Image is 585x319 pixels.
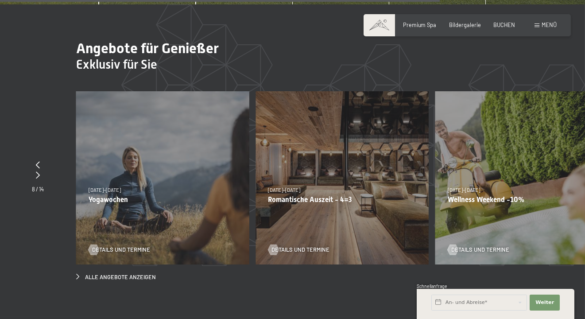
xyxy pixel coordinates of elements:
[449,21,481,28] a: Bildergalerie
[451,246,509,254] span: Details und Termine
[89,246,150,254] a: Details und Termine
[417,284,447,289] span: Schnellanfrage
[530,295,560,311] button: Weiter
[542,21,557,28] span: Menü
[76,273,156,281] a: Alle Angebote anzeigen
[268,246,329,254] a: Details und Termine
[39,186,44,193] span: 14
[32,186,35,193] span: 8
[448,187,480,193] span: [DATE]–[DATE]
[89,195,236,204] p: Yogawochen
[85,273,156,281] span: Alle Angebote anzeigen
[36,186,38,193] span: /
[76,40,219,57] span: Angebote für Genießer
[92,246,150,254] span: Details und Termine
[268,195,416,204] p: Romantische Auszeit - 4=3
[268,187,300,193] span: [DATE]–[DATE]
[403,21,437,28] a: Premium Spa
[271,246,329,254] span: Details und Termine
[89,187,121,193] span: [DATE]–[DATE]
[493,21,515,28] a: BUCHEN
[448,246,509,254] a: Details und Termine
[535,299,554,306] span: Weiter
[76,57,157,72] span: Exklusiv für Sie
